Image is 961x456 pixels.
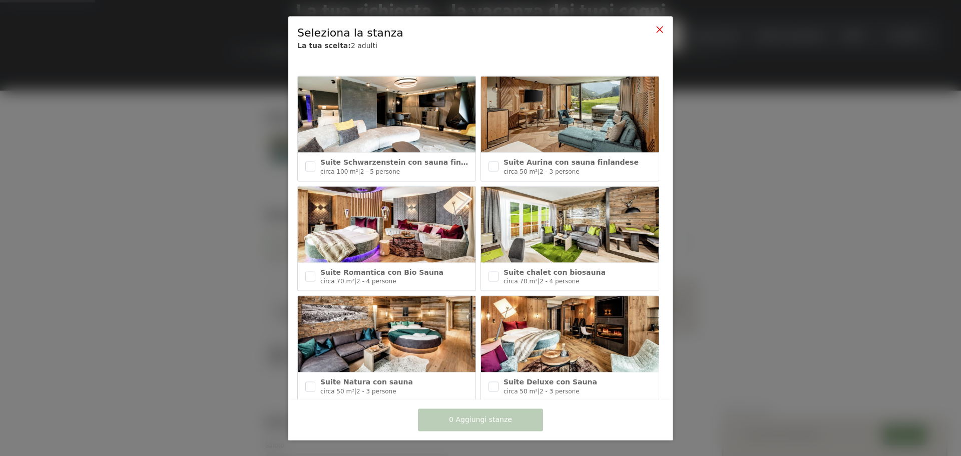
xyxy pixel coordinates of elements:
font: | [538,387,540,394]
font: circa 100 m² [320,168,358,175]
font: 2 - 3 persone [356,387,396,394]
font: circa 50 m² [320,387,354,394]
font: | [354,278,356,285]
font: Suite Aurina con sauna finlandese [504,158,639,166]
font: | [538,168,540,175]
font: La tua scelta: [297,42,351,50]
font: Suite Natura con sauna [320,378,413,386]
font: 2 - 4 persone [356,278,396,285]
font: 2 - 5 persone [360,168,400,175]
img: Suite chalet con biosauna [481,186,659,262]
img: Suite Natura con sauna [298,296,475,372]
img: Suite Schwarzenstein con sauna finlandese [298,77,475,153]
font: circa 70 m² [504,278,538,285]
font: Suite Romantica con Bio Sauna [320,268,443,276]
font: Suite chalet con biosauna [504,268,606,276]
font: circa 50 m² [504,387,538,394]
font: | [538,278,540,285]
img: Suite Romantica con Bio Sauna [298,186,475,262]
font: 2 - 4 persone [540,278,580,285]
font: 2 adulti [351,42,377,50]
font: circa 50 m² [504,168,538,175]
font: 2 - 3 persone [540,387,580,394]
img: Suite Aurina con sauna finlandese [481,77,659,153]
font: Suite Deluxe con Sauna [504,378,597,386]
font: Seleziona la stanza [297,26,403,39]
font: | [358,168,360,175]
font: Suite Schwarzenstein con sauna finlandese [320,158,492,166]
font: circa 70 m² [320,278,354,285]
font: | [354,387,356,394]
font: 2 - 3 persone [540,168,580,175]
img: Suite Deluxe con Sauna [481,296,659,372]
